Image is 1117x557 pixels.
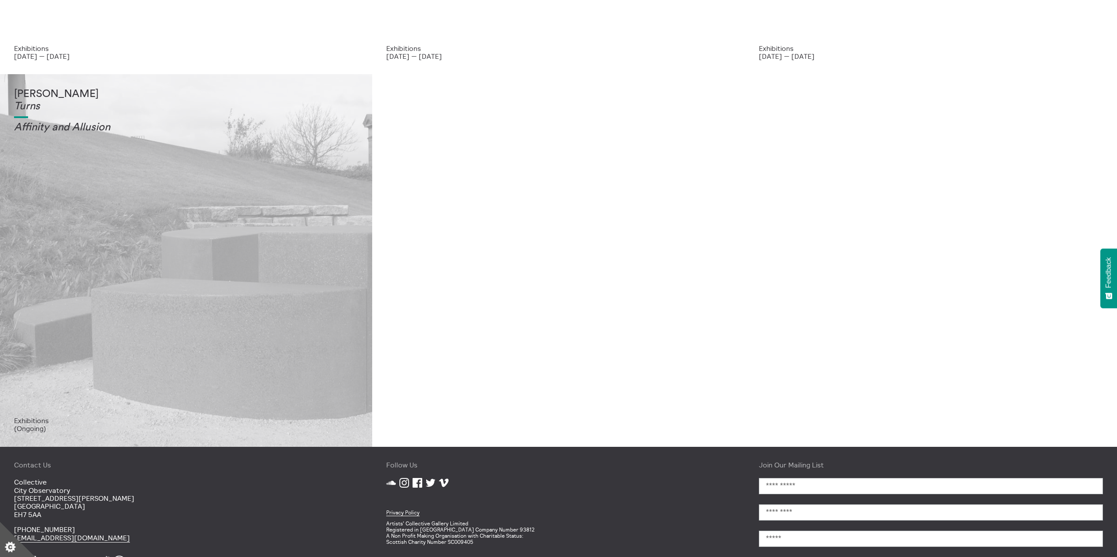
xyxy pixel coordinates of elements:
p: Exhibitions [759,44,1103,52]
h4: Contact Us [14,461,358,469]
p: [DATE] — [DATE] [386,52,730,60]
p: [PHONE_NUMBER] [14,525,358,542]
h1: [PERSON_NAME] [14,88,358,112]
em: Affinity and Allusi [14,122,98,133]
em: Turns [14,101,40,111]
a: [EMAIL_ADDRESS][DOMAIN_NAME] [14,533,130,543]
p: Exhibitions [386,44,730,52]
span: Feedback [1105,257,1113,288]
p: (Ongoing) [14,424,358,432]
p: [DATE] — [DATE] [759,52,1103,60]
a: Privacy Policy [386,509,420,516]
p: Exhibitions [14,44,358,52]
p: Artists' Collective Gallery Limited Registered in [GEOGRAPHIC_DATA] Company Number 93812 A Non Pr... [386,521,730,545]
h4: Follow Us [386,461,730,469]
p: [DATE] — [DATE] [14,52,358,60]
h4: Join Our Mailing List [759,461,1103,469]
p: Exhibitions [14,417,358,424]
em: on [98,122,110,133]
button: Feedback - Show survey [1100,248,1117,308]
p: Collective City Observatory [STREET_ADDRESS][PERSON_NAME] [GEOGRAPHIC_DATA] EH7 5AA [14,478,358,518]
